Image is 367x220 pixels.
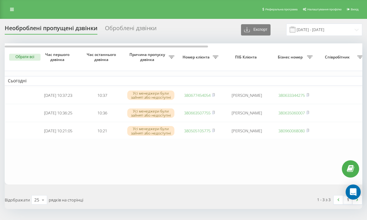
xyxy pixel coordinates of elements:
[5,197,30,203] span: Відображати
[41,52,75,62] span: Час першого дзвінка
[5,25,97,35] div: Необроблені пропущені дзвінки
[278,110,305,116] a: 380635060007
[36,123,80,139] td: [DATE] 10:21:05
[222,123,272,139] td: [PERSON_NAME]
[85,52,119,62] span: Час останнього дзвінка
[278,92,305,98] a: 380633344275
[222,105,272,121] td: [PERSON_NAME]
[222,87,272,104] td: [PERSON_NAME]
[49,197,83,203] span: рядків на сторінці
[36,105,80,121] td: [DATE] 10:36:25
[184,110,211,116] a: 380663507755
[184,92,211,98] a: 380677454054
[346,184,361,200] div: Open Intercom Messenger
[105,25,156,35] div: Оброблені дзвінки
[278,128,305,134] a: 380960068080
[241,24,271,36] button: Експорт
[351,8,359,11] span: Вихід
[317,196,331,203] div: 1 - 3 з 3
[127,91,174,100] div: Усі менеджери були зайняті або недоступні
[265,8,298,11] span: Реферальна програма
[343,195,353,204] a: 1
[227,55,266,60] span: ПІБ Клієнта
[127,126,174,135] div: Усі менеджери були зайняті або недоступні
[181,55,213,60] span: Номер клієнта
[127,108,174,118] div: Усі менеджери були зайняті або недоступні
[80,87,124,104] td: 10:37
[275,55,307,60] span: Бізнес номер
[127,52,169,62] span: Причина пропуску дзвінка
[80,105,124,121] td: 10:36
[184,128,211,134] a: 380505105775
[34,197,39,203] div: 25
[80,123,124,139] td: 10:21
[36,87,80,104] td: [DATE] 10:37:23
[319,55,357,60] span: Співробітник
[9,54,41,61] button: Обрати всі
[307,8,342,11] span: Налаштування профілю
